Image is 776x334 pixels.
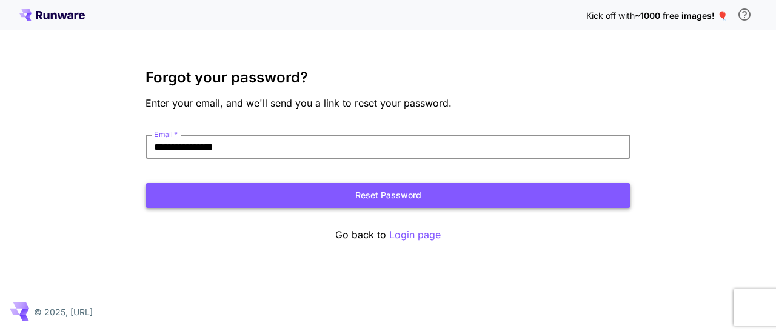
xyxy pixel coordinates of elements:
button: In order to qualify for free credit, you need to sign up with a business email address and click ... [732,2,757,27]
p: © 2025, [URL] [34,306,93,318]
p: Go back to [145,227,630,242]
button: Login page [389,227,441,242]
label: Email [154,129,178,139]
h3: Forgot your password? [145,69,630,86]
p: Enter your email, and we'll send you a link to reset your password. [145,96,630,110]
span: Kick off with [586,10,635,21]
span: ~1000 free images! 🎈 [635,10,727,21]
button: Reset Password [145,183,630,208]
